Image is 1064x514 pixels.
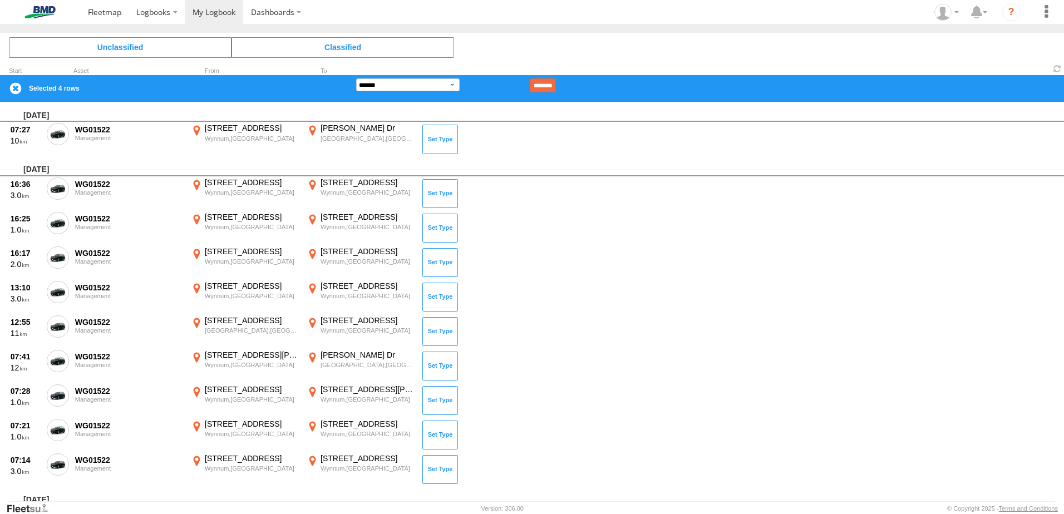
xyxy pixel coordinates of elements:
[9,82,22,95] label: Clear Selection
[205,350,299,360] div: [STREET_ADDRESS][PERSON_NAME]
[422,283,458,312] button: Click to Set
[305,281,416,313] label: Click to View Event Location
[422,352,458,380] button: Click to Set
[75,179,183,189] div: WG01522
[75,317,183,327] div: WG01522
[321,258,415,265] div: Wynnum,[GEOGRAPHIC_DATA]
[321,419,415,429] div: [STREET_ADDRESS]
[321,430,415,438] div: Wynnum,[GEOGRAPHIC_DATA]
[422,179,458,208] button: Click to Set
[75,386,183,396] div: WG01522
[205,430,299,438] div: Wynnum,[GEOGRAPHIC_DATA]
[205,281,299,291] div: [STREET_ADDRESS]
[205,396,299,403] div: Wynnum,[GEOGRAPHIC_DATA]
[422,421,458,449] button: Click to Set
[189,212,301,244] label: Click to View Event Location
[75,293,183,299] div: Management
[11,179,41,189] div: 16:36
[305,212,416,244] label: Click to View Event Location
[189,68,301,74] div: From
[205,212,299,222] div: [STREET_ADDRESS]
[189,123,301,155] label: Click to View Event Location
[11,432,41,442] div: 1.0
[205,135,299,142] div: Wynnum,[GEOGRAPHIC_DATA]
[189,315,301,348] label: Click to View Event Location
[321,350,415,360] div: [PERSON_NAME] Dr
[205,258,299,265] div: Wynnum,[GEOGRAPHIC_DATA]
[305,177,416,210] label: Click to View Event Location
[205,189,299,196] div: Wynnum,[GEOGRAPHIC_DATA]
[11,248,41,258] div: 16:17
[205,123,299,133] div: [STREET_ADDRESS]
[305,123,416,155] label: Click to View Event Location
[321,123,415,133] div: [PERSON_NAME] Dr
[321,177,415,187] div: [STREET_ADDRESS]
[321,396,415,403] div: Wynnum,[GEOGRAPHIC_DATA]
[75,455,183,465] div: WG01522
[422,317,458,346] button: Click to Set
[11,352,41,362] div: 07:41
[189,384,301,417] label: Click to View Event Location
[422,248,458,277] button: Click to Set
[321,246,415,256] div: [STREET_ADDRESS]
[930,4,963,21] div: Asten Pickard
[1002,3,1020,21] i: ?
[189,453,301,486] label: Click to View Event Location
[75,283,183,293] div: WG01522
[189,281,301,313] label: Click to View Event Location
[205,327,299,334] div: [GEOGRAPHIC_DATA],[GEOGRAPHIC_DATA]
[11,421,41,431] div: 07:21
[75,135,183,141] div: Management
[189,246,301,279] label: Click to View Event Location
[305,350,416,382] label: Click to View Event Location
[1051,63,1064,74] span: Refresh
[11,363,41,373] div: 12
[189,419,301,451] label: Click to View Event Location
[321,453,415,463] div: [STREET_ADDRESS]
[11,466,41,476] div: 3.0
[305,453,416,486] label: Click to View Event Location
[321,315,415,325] div: [STREET_ADDRESS]
[75,352,183,362] div: WG01522
[321,464,415,472] div: Wynnum,[GEOGRAPHIC_DATA]
[321,384,415,394] div: [STREET_ADDRESS][PERSON_NAME]
[205,292,299,300] div: Wynnum,[GEOGRAPHIC_DATA]
[11,225,41,235] div: 1.0
[189,177,301,210] label: Click to View Event Location
[947,505,1058,512] div: © Copyright 2025 -
[75,258,183,265] div: Management
[422,125,458,154] button: Click to Set
[75,214,183,224] div: WG01522
[205,246,299,256] div: [STREET_ADDRESS]
[321,292,415,300] div: Wynnum,[GEOGRAPHIC_DATA]
[205,361,299,369] div: Wynnum,[GEOGRAPHIC_DATA]
[75,125,183,135] div: WG01522
[9,68,42,74] div: Click to Sort
[75,189,183,196] div: Management
[999,505,1058,512] a: Terms and Conditions
[422,386,458,415] button: Click to Set
[321,223,415,231] div: Wynnum,[GEOGRAPHIC_DATA]
[75,465,183,472] div: Management
[11,317,41,327] div: 12:55
[189,350,301,382] label: Click to View Event Location
[75,362,183,368] div: Management
[205,464,299,472] div: Wynnum,[GEOGRAPHIC_DATA]
[11,455,41,465] div: 07:14
[11,214,41,224] div: 16:25
[75,396,183,403] div: Management
[205,177,299,187] div: [STREET_ADDRESS]
[422,214,458,243] button: Click to Set
[6,503,57,514] a: Visit our Website
[11,136,41,146] div: 10
[321,281,415,291] div: [STREET_ADDRESS]
[75,248,183,258] div: WG01522
[305,384,416,417] label: Click to View Event Location
[321,327,415,334] div: Wynnum,[GEOGRAPHIC_DATA]
[205,419,299,429] div: [STREET_ADDRESS]
[481,505,524,512] div: Version: 306.00
[9,37,231,57] span: Click to view Unclassified Trips
[11,190,41,200] div: 3.0
[11,259,41,269] div: 2.0
[11,283,41,293] div: 13:10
